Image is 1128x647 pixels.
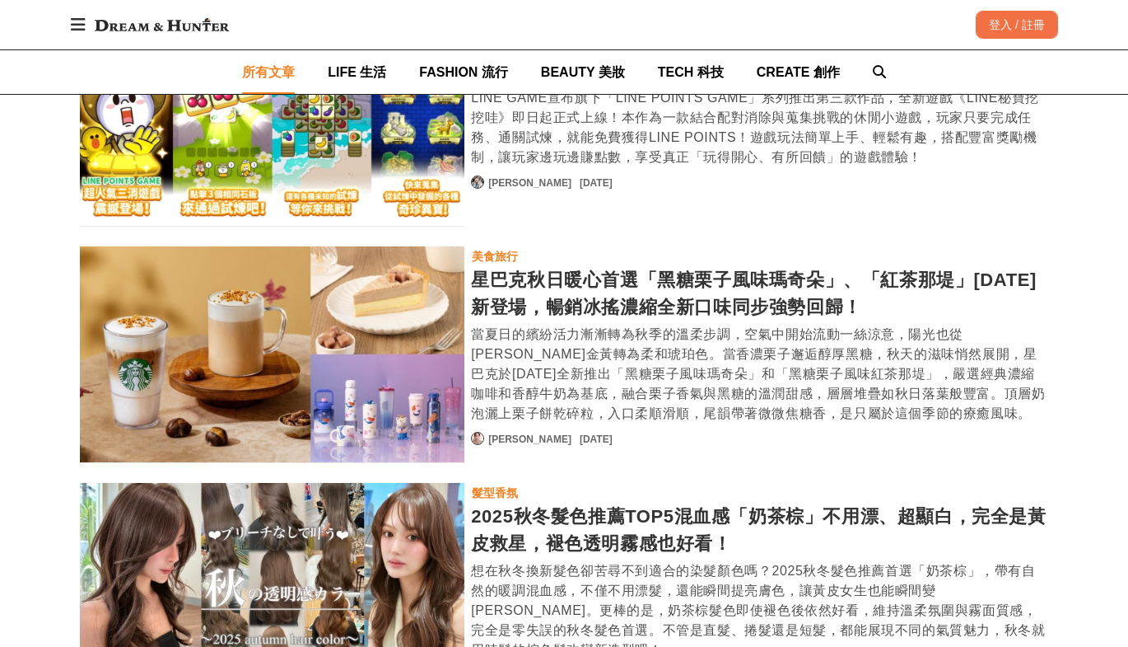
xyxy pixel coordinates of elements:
[488,176,571,190] a: [PERSON_NAME]
[86,10,237,40] img: Dream & Hunter
[472,484,518,502] div: 髮型香氛
[328,65,386,79] span: LIFE 生活
[242,65,295,79] span: 所有文章
[658,50,724,94] a: TECH 科技
[757,50,840,94] a: CREATE 創作
[471,176,484,189] a: Avatar
[757,65,840,79] span: CREATE 創作
[541,50,625,94] a: BEAUTY 美妝
[472,176,483,188] img: Avatar
[471,483,519,503] a: 髮型香氛
[471,266,1048,424] a: 星巴克秋日暖心首選「黑糖栗子風味瑪奇朵」、「紅茶那堤」[DATE]新登場，暢銷冰搖濃縮全新口味同步強勢回歸！當夏日的繽紛活力漸漸轉為秋季的溫柔步調，空氣中開始流動一絲涼意，陽光也從[PERSON...
[419,50,508,94] a: FASHION 流行
[242,50,295,94] a: 所有文章
[471,246,519,266] a: 美食旅行
[80,246,464,463] a: 星巴克秋日暖心首選「黑糖栗子風味瑪奇朵」、「紅茶那堤」9月10日新登場，暢銷冰搖濃縮全新口味同步強勢回歸！
[976,11,1058,39] div: 登入 / 註冊
[472,247,518,265] div: 美食旅行
[541,65,625,79] span: BEAUTY 美妝
[471,325,1048,424] div: 當夏日的繽紛活力漸漸轉為秋季的溫柔步調，空氣中開始流動一絲涼意，陽光也從[PERSON_NAME]金黃轉為柔和琥珀色。當香濃栗子邂逅醇厚黑糖，秋天的滋味悄然展開，星巴克於[DATE]全新推出「黑...
[488,432,571,447] a: [PERSON_NAME]
[580,432,613,447] div: [DATE]
[658,65,724,79] span: TECH 科技
[80,10,464,227] a: LINE POINTS GAME最新作《LINE秘寶挖挖哇》登場！碰碰消除挖出滿滿寶藏，完成任務賺LINE POINTS
[580,176,613,190] div: [DATE]
[471,432,484,445] a: Avatar
[328,50,386,94] a: LIFE 生活
[419,65,508,79] span: FASHION 流行
[471,503,1048,557] div: 2025秋冬髮色推薦TOP5混血感「奶茶棕」不用漂、超顯白，完全是黃皮救星，褪色透明霧感也好看！
[471,30,1048,167] a: LINE POINTS GAME最新作《LINE秘寶挖挖哇》登場！碰碰消除挖出滿滿寶藏，完成任務賺LINE POINTSLINE GAME宣布旗下「LINE POINTS GAME」系列推出第三...
[472,433,483,444] img: Avatar
[471,266,1048,321] div: 星巴克秋日暖心首選「黑糖栗子風味瑪奇朵」、「紅茶那堤」[DATE]新登場，暢銷冰搖濃縮全新口味同步強勢回歸！
[471,88,1048,167] div: LINE GAME宣布旗下「LINE POINTS GAME」系列推出第三款作品，全新遊戲《LINE秘寶挖挖哇》即日起正式上線！本作為一款結合配對消除與蒐集挑戰的休閒小遊戲，玩家只要完成任務、通...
